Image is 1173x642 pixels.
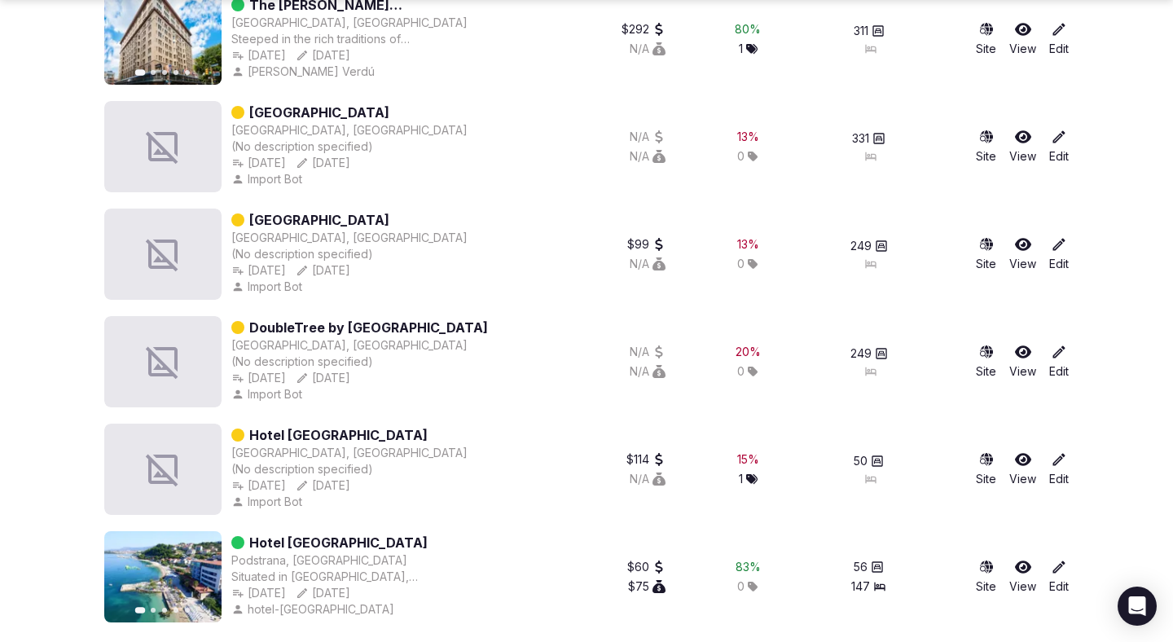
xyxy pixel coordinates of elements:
[231,262,286,279] button: [DATE]
[630,344,666,360] button: N/A
[249,210,389,230] a: [GEOGRAPHIC_DATA]
[626,451,666,468] button: $114
[737,451,759,468] div: 15 %
[231,279,305,295] button: Import Bot
[249,318,488,337] a: DoubleTree by [GEOGRAPHIC_DATA]
[976,21,996,57] button: Site
[976,451,996,487] a: Site
[1049,451,1069,487] a: Edit
[296,155,350,171] div: [DATE]
[231,386,305,402] div: Import Bot
[231,122,468,139] button: [GEOGRAPHIC_DATA], [GEOGRAPHIC_DATA]
[135,70,146,77] button: Go to slide 1
[736,559,761,575] div: 83 %
[174,608,178,613] button: Go to slide 4
[736,344,761,360] div: 20 %
[737,236,759,253] button: 13%
[737,363,745,380] span: 0
[1009,559,1036,595] a: View
[1009,21,1036,57] a: View
[249,425,428,445] a: Hotel [GEOGRAPHIC_DATA]
[231,171,305,187] button: Import Bot
[1049,344,1069,380] a: Edit
[737,148,745,165] span: 0
[850,238,888,254] button: 249
[735,21,761,37] button: 80%
[854,453,868,469] span: 50
[231,569,504,585] div: Situated in [GEOGRAPHIC_DATA], [GEOGRAPHIC_DATA] features a top-floor swimming pool with views of...
[630,41,666,57] button: N/A
[737,236,759,253] div: 13 %
[736,559,761,575] button: 83%
[296,47,350,64] div: [DATE]
[735,21,761,37] div: 80 %
[231,494,305,510] button: Import Bot
[231,601,398,618] button: hotel-[GEOGRAPHIC_DATA]
[852,130,869,147] span: 331
[231,15,468,31] div: [GEOGRAPHIC_DATA], [GEOGRAPHIC_DATA]
[231,552,407,569] button: Podstrana, [GEOGRAPHIC_DATA]
[622,21,666,37] div: $292
[249,533,428,552] a: Hotel [GEOGRAPHIC_DATA]
[854,453,884,469] button: 50
[135,608,146,614] button: Go to slide 1
[850,345,888,362] button: 249
[231,354,488,370] div: (No description specified)
[627,236,666,253] div: $99
[976,129,996,165] a: Site
[231,155,286,171] button: [DATE]
[737,578,745,595] span: 0
[296,585,350,601] button: [DATE]
[231,370,286,386] button: [DATE]
[851,578,870,595] span: 147
[976,344,996,380] a: Site
[1009,129,1036,165] a: View
[1049,129,1069,165] a: Edit
[231,47,286,64] button: [DATE]
[976,559,996,595] a: Site
[231,337,468,354] button: [GEOGRAPHIC_DATA], [GEOGRAPHIC_DATA]
[739,41,758,57] button: 1
[737,129,759,145] div: 13 %
[231,585,286,601] button: [DATE]
[231,461,468,477] div: (No description specified)
[231,230,468,246] div: [GEOGRAPHIC_DATA], [GEOGRAPHIC_DATA]
[151,70,156,75] button: Go to slide 2
[296,370,350,386] button: [DATE]
[296,262,350,279] button: [DATE]
[854,559,868,575] span: 56
[976,236,996,272] button: Site
[737,256,745,272] span: 0
[630,148,666,165] button: N/A
[854,23,885,39] button: 311
[231,477,286,494] button: [DATE]
[162,70,167,75] button: Go to slide 3
[296,477,350,494] button: [DATE]
[852,130,885,147] button: 331
[630,256,666,272] button: N/A
[1009,236,1036,272] a: View
[249,103,389,122] a: [GEOGRAPHIC_DATA]
[630,471,666,487] button: N/A
[1049,559,1069,595] a: Edit
[851,578,886,595] button: 147
[1049,236,1069,272] a: Edit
